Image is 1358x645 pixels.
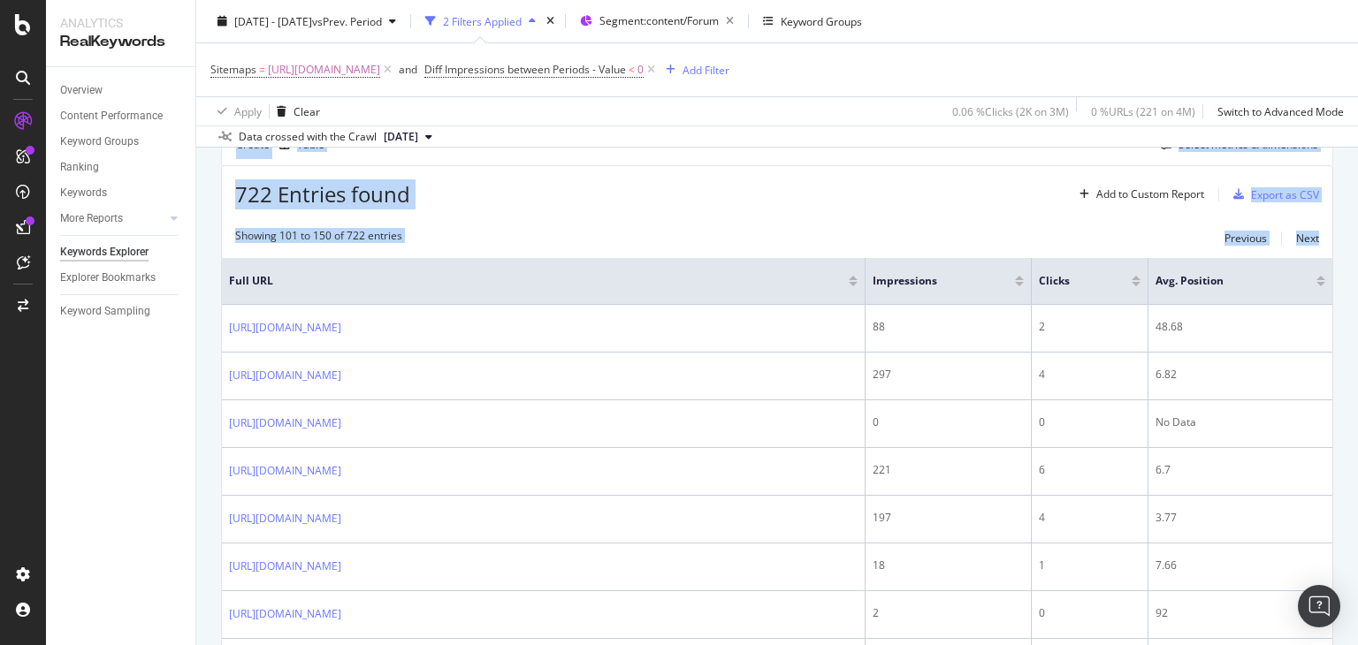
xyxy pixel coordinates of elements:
div: 7.66 [1156,558,1325,573]
div: 4 [1039,367,1141,383]
div: Keywords [60,184,107,202]
div: Add to Custom Report [1096,189,1204,200]
span: Diff Impressions between Periods - Value [424,62,626,77]
a: Explorer Bookmarks [60,269,183,287]
div: Ranking [60,158,99,177]
button: Switch to Advanced Mode [1210,97,1344,125]
div: 88 [873,319,1024,335]
div: 0 [873,414,1024,430]
div: Overview [60,81,103,100]
button: Segment:content/Forum [573,7,741,35]
button: [DATE] - [DATE]vsPrev. Period [210,7,403,35]
span: 0 [637,57,644,82]
div: 6.82 [1156,367,1325,383]
div: No Data [1156,414,1325,430]
div: times [543,12,558,30]
a: Overview [60,81,183,100]
button: Previous [1224,228,1267,249]
button: Clear [270,97,320,125]
button: Export as CSV [1226,180,1319,209]
span: Avg. Position [1156,273,1290,289]
a: [URL][DOMAIN_NAME] [229,462,341,480]
div: 197 [873,510,1024,526]
button: Add to Custom Report [1072,180,1204,209]
div: 0.06 % Clicks ( 2K on 3M ) [952,103,1069,118]
a: Keyword Sampling [60,302,183,321]
div: Explorer Bookmarks [60,269,156,287]
div: Add Filter [683,62,729,77]
div: 48.68 [1156,319,1325,335]
div: Open Intercom Messenger [1298,585,1340,627]
div: Content Performance [60,107,163,125]
div: Keyword Groups [60,133,139,151]
span: 2025 Sep. 1st [384,129,418,145]
div: Clear [294,103,320,118]
a: [URL][DOMAIN_NAME] [229,558,341,575]
a: More Reports [60,209,165,228]
div: 1 [1039,558,1141,573]
span: vs Prev. Period [312,13,382,28]
div: Apply [234,103,262,118]
button: Next [1296,228,1319,249]
span: 722 Entries found [235,179,410,209]
div: 0 [1039,605,1141,621]
div: Next [1296,231,1319,246]
div: 0 [1039,414,1141,430]
button: Add Filter [659,59,729,80]
div: 4 [1039,510,1141,526]
span: Clicks [1039,273,1105,289]
div: 2 [873,605,1024,621]
button: 2 Filters Applied [418,7,543,35]
a: Keywords [60,184,183,202]
a: Ranking [60,158,183,177]
span: Full URL [229,273,822,289]
button: [DATE] [377,126,439,148]
span: [DATE] - [DATE] [234,13,312,28]
a: [URL][DOMAIN_NAME] [229,605,341,623]
div: Export as CSV [1251,187,1319,202]
a: Keyword Groups [60,133,183,151]
div: Previous [1224,231,1267,246]
div: 92 [1156,605,1325,621]
div: RealKeywords [60,32,181,52]
div: 6.7 [1156,462,1325,478]
span: < [629,62,635,77]
a: Keywords Explorer [60,243,183,262]
a: [URL][DOMAIN_NAME] [229,414,341,432]
a: Content Performance [60,107,183,125]
div: 221 [873,462,1024,478]
div: 0 % URLs ( 221 on 4M ) [1091,103,1195,118]
div: Data crossed with the Crawl [239,129,377,145]
div: Keyword Groups [781,13,862,28]
div: Table [297,140,324,150]
span: Sitemaps [210,62,256,77]
div: Switch to Advanced Mode [1217,103,1344,118]
span: = [259,62,265,77]
div: Analytics [60,14,181,32]
div: More Reports [60,209,123,228]
span: Impressions [873,273,988,289]
div: Keyword Sampling [60,302,150,321]
div: 2 Filters Applied [443,13,522,28]
div: 18 [873,558,1024,573]
div: Keywords Explorer [60,243,149,262]
div: 2 [1039,319,1141,335]
div: Showing 101 to 150 of 722 entries [235,228,402,249]
span: Segment: content/Forum [599,13,719,28]
button: Keyword Groups [756,7,869,35]
span: [URL][DOMAIN_NAME] [268,57,380,82]
div: 6 [1039,462,1141,478]
div: 3.77 [1156,510,1325,526]
button: Apply [210,97,262,125]
div: 297 [873,367,1024,383]
button: and [399,61,417,78]
div: and [399,62,417,77]
a: [URL][DOMAIN_NAME] [229,367,341,384]
a: [URL][DOMAIN_NAME] [229,510,341,527]
a: [URL][DOMAIN_NAME] [229,319,341,337]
